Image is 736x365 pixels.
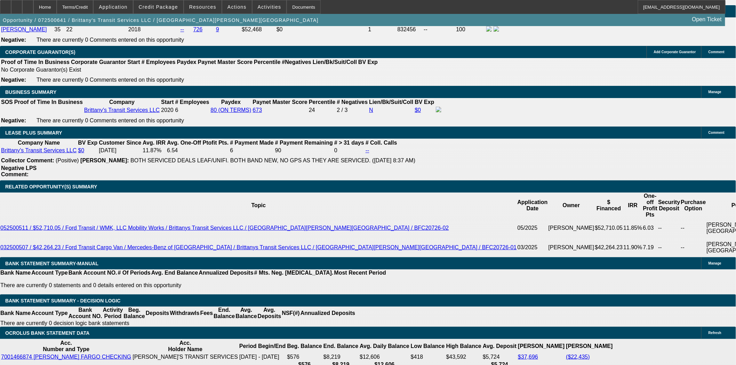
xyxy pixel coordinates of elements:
td: 6.54 [167,147,229,154]
div: 24 [309,107,335,113]
td: -- [681,218,706,238]
td: 0 [334,147,365,154]
span: OCROLUS BANK STATEMENT DATA [5,330,89,336]
th: Purchase Option [681,193,706,218]
th: Proof of Time In Business [14,99,83,106]
td: No Corporate Guarantor(s) Exist [1,66,381,73]
span: Manage [709,261,721,265]
th: Avg. Deposit [482,340,517,353]
th: Security Deposit [658,193,681,218]
b: Start [161,99,174,105]
td: 11.85% [623,218,643,238]
a: 726 [193,26,203,32]
span: There are currently 0 Comments entered on this opportunity [37,77,184,83]
td: 832456 [397,26,423,33]
b: Paynet Master Score [253,99,307,105]
button: Credit Package [134,0,183,14]
span: Add Corporate Guarantor [654,50,696,54]
span: LEASE PLUS SUMMARY [5,130,62,136]
b: Customer Since [99,140,141,146]
td: 11.87% [142,147,166,154]
td: 11.90% [623,238,643,257]
th: $ Financed [594,193,623,218]
th: NSF(#) [281,307,300,320]
span: Credit Package [139,4,178,10]
td: [DATE] - [DATE] [239,354,286,360]
td: 05/2025 [517,218,548,238]
td: $42,264.23 [594,238,623,257]
a: Open Ticket [689,14,725,25]
td: 22 [66,26,127,33]
td: $418 [410,354,445,360]
td: 6 [230,147,274,154]
th: Annualized Deposits [198,269,254,276]
td: -- [424,26,455,33]
button: Application [94,0,133,14]
th: One-off Profit Pts [643,193,658,218]
b: BV Exp [358,59,378,65]
td: -- [658,238,681,257]
b: Percentile [254,59,280,65]
th: [PERSON_NAME] [566,340,613,353]
span: BOTH SERVICED DEALS LEAF/UNIFI. BOTH BAND NEW, NO GPS AS THEY ARE SERVICED. ([DATE] 8:37 AM) [130,157,415,163]
a: N [369,107,373,113]
th: Avg. End Balance [151,269,199,276]
span: (Positive) [56,157,79,163]
img: facebook-icon.png [486,26,492,32]
td: $576 [287,354,322,360]
b: Negative: [1,37,26,43]
b: Percentile [309,99,335,105]
td: 7.19 [643,238,658,257]
b: Negative LPS Comment: [1,165,37,177]
span: 6 [175,107,178,113]
a: [PERSON_NAME] [1,26,47,32]
span: BUSINESS SUMMARY [5,89,56,95]
button: Resources [184,0,222,14]
a: 80 (ON TERMS) [211,107,251,113]
th: Application Date [517,193,548,218]
th: Account Type [31,269,68,276]
b: Negative: [1,117,26,123]
th: # Of Periods [118,269,151,276]
b: Negative: [1,77,26,83]
b: Lien/Bk/Suit/Coll [369,99,413,105]
td: -- [658,218,681,238]
span: CORPORATE GUARANTOR(S) [5,49,75,55]
b: Avg. IRR [143,140,166,146]
a: 673 [253,107,262,113]
th: Owner [548,193,595,218]
th: Deposits [145,307,170,320]
th: Low Balance [410,340,445,353]
span: Opportunity / 072500641 / Brittany's Transit Services LLC / [GEOGRAPHIC_DATA][PERSON_NAME][GEOGRA... [3,17,319,23]
b: # Negatives [337,99,368,105]
span: There are currently 0 Comments entered on this opportunity [37,117,184,123]
span: Activities [258,4,281,10]
span: Comment [709,50,725,54]
td: $52,468 [241,26,275,33]
th: Most Recent Period [334,269,386,276]
b: Corporate Guarantor [71,59,126,65]
a: ($22,435) [566,354,590,360]
b: Paydex [177,59,197,65]
th: Withdrawls [169,307,200,320]
b: Collector Comment: [1,157,54,163]
th: Annualized Deposits [300,307,355,320]
img: linkedin-icon.png [494,26,499,32]
b: Paydex [221,99,241,105]
b: BV Exp [78,140,97,146]
th: # Mts. Neg. [MEDICAL_DATA]. [254,269,334,276]
span: Actions [227,4,247,10]
span: Comment [709,131,725,135]
td: 6.03 [643,218,658,238]
a: Brittany's Transit Services LLC [84,107,160,113]
td: $12,606 [359,354,410,360]
span: BANK STATEMENT SUMMARY-MANUAL [5,261,98,266]
th: Activity Period [103,307,123,320]
button: Activities [253,0,287,14]
th: Proof of Time In Business [1,59,70,66]
th: Avg. Balance [235,307,257,320]
td: 1 [368,26,396,33]
a: $0 [415,107,421,113]
span: Bank Statement Summary - Decision Logic [5,298,121,303]
a: 9 [216,26,219,32]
